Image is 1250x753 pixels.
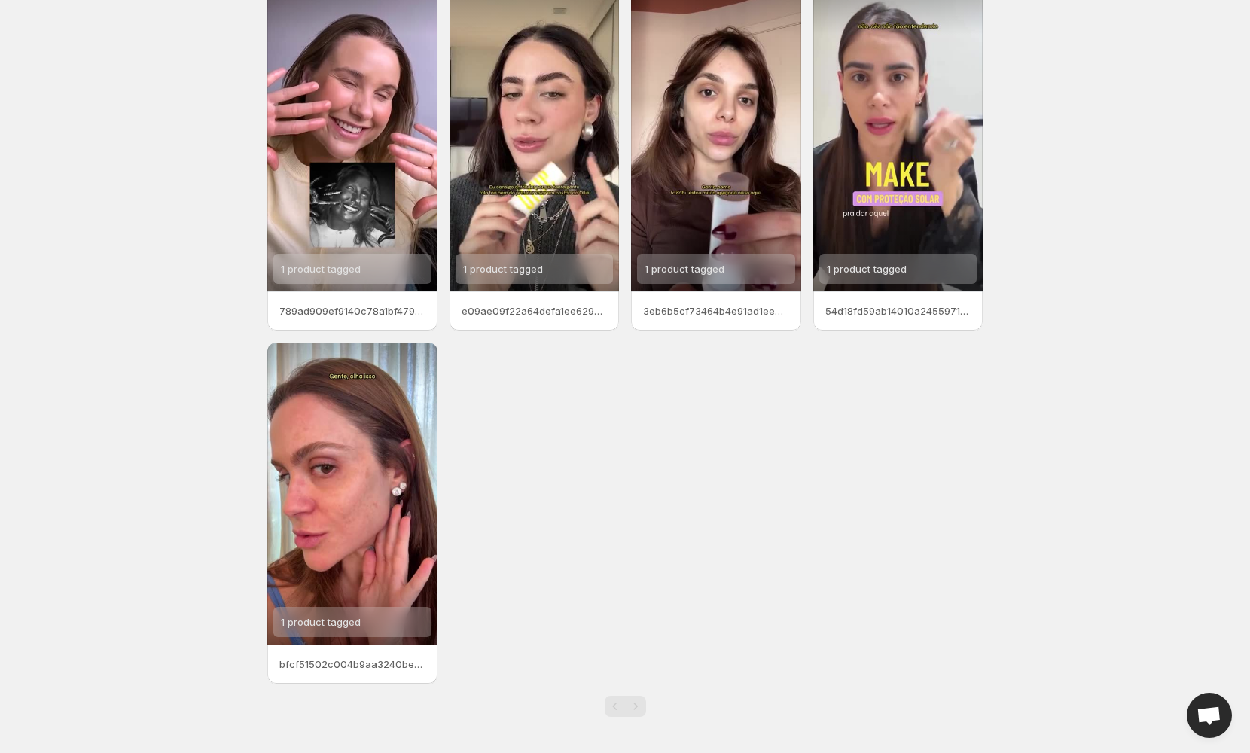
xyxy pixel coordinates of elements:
p: 789ad909ef9140c78a1bf479512d4d15HD-720p-16Mbps-51305498 [279,303,425,319]
span: 1 product tagged [827,263,907,275]
p: 3eb6b5cf73464b4e91ad1ee9903620f9HD-720p-16Mbps-51305461 [643,303,789,319]
span: 1 product tagged [645,263,724,275]
nav: Pagination [605,696,646,717]
span: 1 product tagged [463,263,543,275]
div: Open chat [1187,693,1232,738]
p: e09ae09f22a64defa1ee629a698e3977HD-720p-16Mbps-51305595 [462,303,608,319]
span: 1 product tagged [281,616,361,628]
p: bfcf51502c004b9aa3240bec596a1775HD-720p-45Mbps-45281200 [279,657,425,672]
p: 54d18fd59ab14010a245597190616d2cHD-720p-16Mbps-51305528 [825,303,971,319]
span: 1 product tagged [281,263,361,275]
